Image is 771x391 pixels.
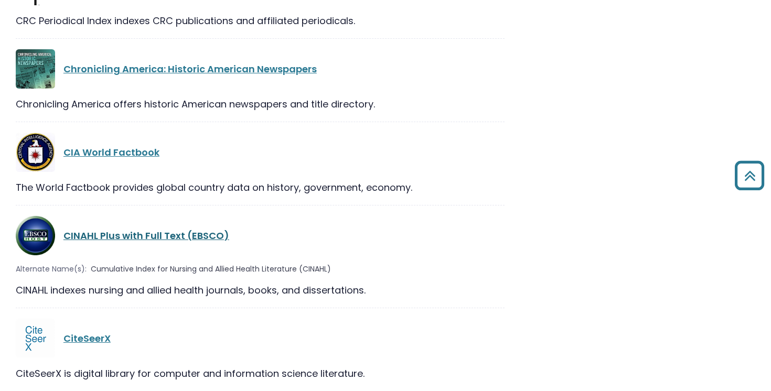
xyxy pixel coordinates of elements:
[731,166,768,185] a: Back to Top
[16,283,505,297] div: CINAHL indexes nursing and allied health journals, books, and dissertations.
[63,62,317,75] a: Chronicling America: Historic American Newspapers
[63,332,111,345] a: CiteSeerX
[63,146,159,159] a: CIA World Factbook
[16,366,505,381] div: CiteSeerX is digital library for computer and information science literature.
[63,229,229,242] a: CINAHL Plus with Full Text (EBSCO)
[16,97,505,111] div: Chronicling America offers historic American newspapers and title directory.
[91,264,331,275] span: Cumulative Index for Nursing and Allied Health Literature (CINAHL)
[16,180,505,194] div: The World Factbook provides global country data on history, government, economy.
[16,264,87,275] span: Alternate Name(s):
[16,14,505,28] div: CRC Periodical Index indexes CRC publications and affiliated periodicals.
